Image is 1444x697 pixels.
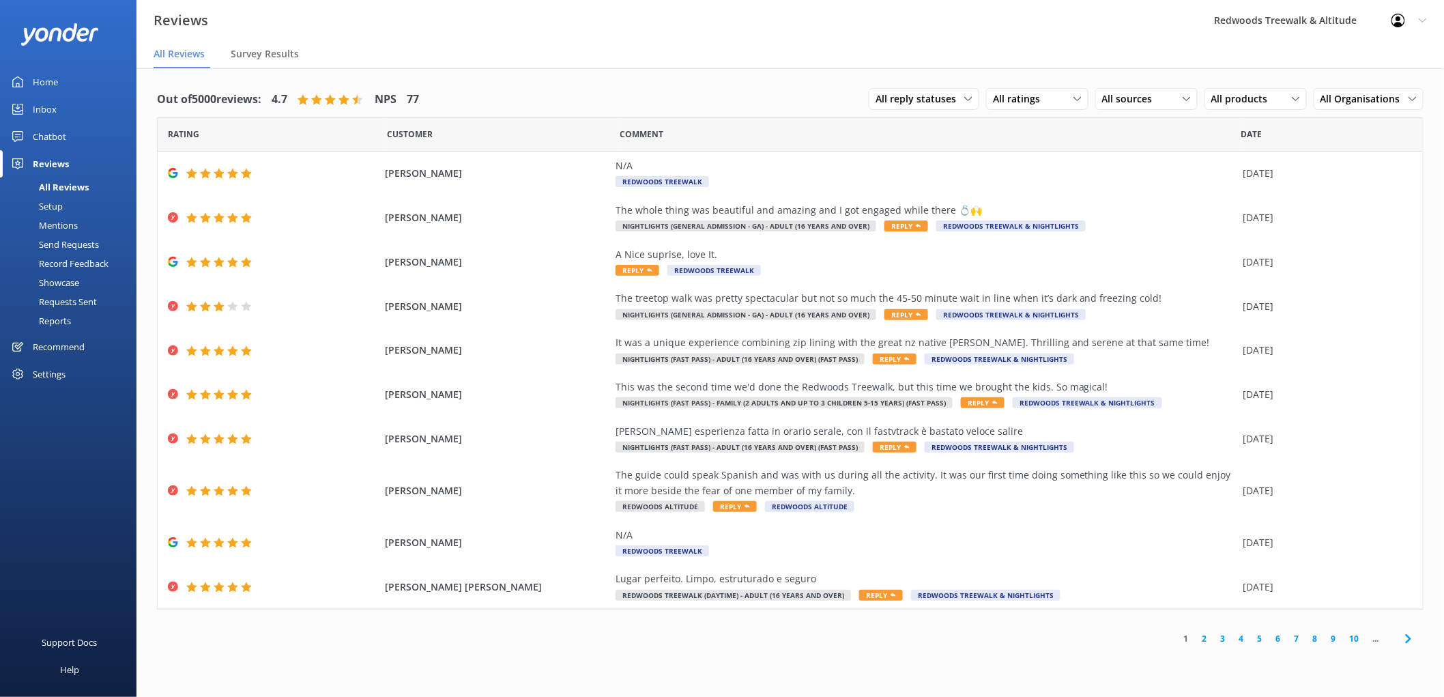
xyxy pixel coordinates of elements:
[33,123,66,150] div: Chatbot
[60,656,79,683] div: Help
[385,483,609,498] span: [PERSON_NAME]
[1288,632,1306,645] a: 7
[8,216,136,235] a: Mentions
[616,203,1237,218] div: The whole thing was beautiful and amazing and I got engaged while there 💍🙌
[1325,632,1343,645] a: 9
[385,387,609,402] span: [PERSON_NAME]
[1013,397,1162,408] span: Redwoods Treewalk & Nightlights
[1251,632,1269,645] a: 5
[873,354,916,365] span: Reply
[8,254,109,273] div: Record Feedback
[385,255,609,270] span: [PERSON_NAME]
[8,177,89,197] div: All Reviews
[925,354,1074,365] span: Redwoods Treewalk & Nightlights
[8,216,78,235] div: Mentions
[1243,210,1406,225] div: [DATE]
[1243,580,1406,595] div: [DATE]
[616,442,865,453] span: Nightlights (Fast Pass) - Adult (16 years and over) (Fast Pass)
[8,273,136,292] a: Showcase
[616,265,659,276] span: Reply
[8,292,97,311] div: Requests Sent
[620,128,664,141] span: Question
[385,299,609,314] span: [PERSON_NAME]
[1366,632,1386,645] span: ...
[961,397,1005,408] span: Reply
[616,424,1237,439] div: [PERSON_NAME] esperienza fatta in orario serale, con il fastvtrack è bastato veloce salire
[33,333,85,360] div: Recommend
[616,354,865,365] span: Nightlights (Fast Pass) - Adult (16 years and over) (Fast Pass)
[8,254,136,273] a: Record Feedback
[616,545,709,556] span: Redwoods Treewalk
[765,501,854,512] span: Redwoods Altitude
[1211,91,1276,106] span: All products
[925,442,1074,453] span: Redwoods Treewalk & Nightlights
[616,176,709,187] span: Redwoods Treewalk
[385,431,609,446] span: [PERSON_NAME]
[33,150,69,177] div: Reviews
[8,273,79,292] div: Showcase
[616,590,851,601] span: Redwoods Treewalk (Daytime) - Adult (16 years and over)
[385,166,609,181] span: [PERSON_NAME]
[1214,632,1232,645] a: 3
[616,501,705,512] span: Redwoods Altitude
[667,265,761,276] span: Redwoods Treewalk
[8,235,136,254] a: Send Requests
[8,197,63,216] div: Setup
[8,235,99,254] div: Send Requests
[1243,535,1406,550] div: [DATE]
[385,343,609,358] span: [PERSON_NAME]
[616,291,1237,306] div: The treetop walk was pretty spectacular but not so much the 45-50 minute wait in line when it’s d...
[1196,632,1214,645] a: 2
[616,528,1237,543] div: N/A
[616,309,876,320] span: Nightlights (General Admission - GA) - Adult (16 years and over)
[1243,387,1406,402] div: [DATE]
[1243,431,1406,446] div: [DATE]
[1243,166,1406,181] div: [DATE]
[876,91,964,106] span: All reply statuses
[936,221,1086,231] span: Redwoods Treewalk & Nightlights
[1102,91,1161,106] span: All sources
[616,247,1237,262] div: A Nice suprise, love It.
[385,535,609,550] span: [PERSON_NAME]
[1243,483,1406,498] div: [DATE]
[168,128,199,141] span: Date
[884,309,928,320] span: Reply
[616,397,953,408] span: Nightlights (Fast Pass) - Family (2 Adults and up to 3 Children 5-15 years) (Fast Pass)
[873,442,916,453] span: Reply
[42,629,98,656] div: Support Docs
[385,210,609,225] span: [PERSON_NAME]
[911,590,1060,601] span: Redwoods Treewalk & Nightlights
[884,221,928,231] span: Reply
[157,91,261,109] h4: Out of 5000 reviews:
[387,128,433,141] span: Date
[33,96,57,123] div: Inbox
[33,68,58,96] div: Home
[8,311,136,330] a: Reports
[616,158,1237,173] div: N/A
[616,380,1237,395] div: This was the second time we'd done the Redwoods Treewalk, but this time we brought the kids. So m...
[936,309,1086,320] span: Redwoods Treewalk & Nightlights
[8,177,136,197] a: All Reviews
[1306,632,1325,645] a: 8
[1177,632,1196,645] a: 1
[616,468,1237,498] div: The guide could speak Spanish and was with us during all the activity. It was our first time doin...
[1320,91,1409,106] span: All Organisations
[385,580,609,595] span: [PERSON_NAME] [PERSON_NAME]
[616,221,876,231] span: Nightlights (General Admission - GA) - Adult (16 years and over)
[616,571,1237,586] div: Lugar perfeito. Limpo, estruturado e seguro
[407,91,419,109] h4: 77
[1241,128,1262,141] span: Date
[1343,632,1366,645] a: 10
[231,47,299,61] span: Survey Results
[20,23,99,46] img: yonder-white-logo.png
[1232,632,1251,645] a: 4
[8,292,136,311] a: Requests Sent
[616,335,1237,350] div: It was a unique experience combining zip lining with the great nz native [PERSON_NAME]. Thrilling...
[8,311,71,330] div: Reports
[154,10,208,31] h3: Reviews
[8,197,136,216] a: Setup
[993,91,1048,106] span: All ratings
[272,91,287,109] h4: 4.7
[375,91,396,109] h4: NPS
[1243,299,1406,314] div: [DATE]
